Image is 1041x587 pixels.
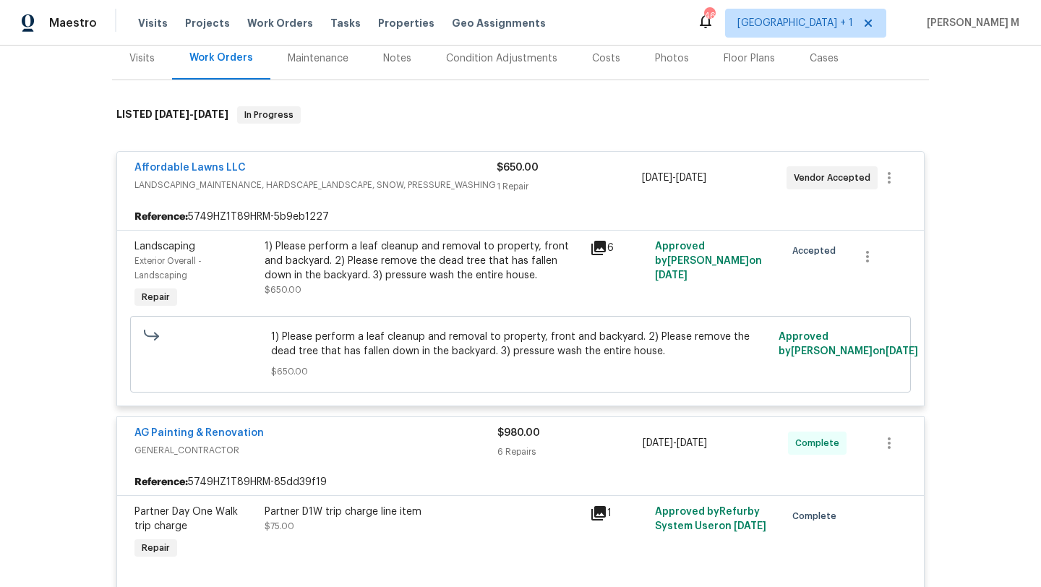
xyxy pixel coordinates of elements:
[655,241,762,280] span: Approved by [PERSON_NAME] on
[452,16,546,30] span: Geo Assignments
[138,16,168,30] span: Visits
[383,51,411,66] div: Notes
[643,436,707,450] span: -
[737,16,853,30] span: [GEOGRAPHIC_DATA] + 1
[134,163,246,173] a: Affordable Lawns LLC
[792,244,841,258] span: Accepted
[265,286,301,294] span: $650.00
[497,163,539,173] span: $650.00
[155,109,189,119] span: [DATE]
[136,290,176,304] span: Repair
[795,436,845,450] span: Complete
[239,108,299,122] span: In Progress
[734,521,766,531] span: [DATE]
[446,51,557,66] div: Condition Adjustments
[194,109,228,119] span: [DATE]
[655,270,687,280] span: [DATE]
[136,541,176,555] span: Repair
[642,171,706,185] span: -
[497,428,540,438] span: $980.00
[134,241,195,252] span: Landscaping
[704,9,714,23] div: 46
[189,51,253,65] div: Work Orders
[134,178,497,192] span: LANDSCAPING_MAINTENANCE, HARDSCAPE_LANDSCAPE, SNOW, PRESSURE_WASHING
[247,16,313,30] span: Work Orders
[134,507,238,531] span: Partner Day One Walk trip charge
[117,204,924,230] div: 5749HZ1T89HRM-5b9eb1227
[117,469,924,495] div: 5749HZ1T89HRM-85dd39f19
[810,51,839,66] div: Cases
[655,507,766,531] span: Approved by Refurby System User on
[271,364,771,379] span: $650.00
[155,109,228,119] span: -
[590,505,646,522] div: 1
[185,16,230,30] span: Projects
[134,475,188,489] b: Reference:
[134,443,497,458] span: GENERAL_CONTRACTOR
[129,51,155,66] div: Visits
[655,51,689,66] div: Photos
[779,332,918,356] span: Approved by [PERSON_NAME] on
[724,51,775,66] div: Floor Plans
[677,438,707,448] span: [DATE]
[592,51,620,66] div: Costs
[116,106,228,124] h6: LISTED
[134,257,202,280] span: Exterior Overall - Landscaping
[134,210,188,224] b: Reference:
[265,505,581,519] div: Partner D1W trip charge line item
[642,173,672,183] span: [DATE]
[265,239,581,283] div: 1) Please perform a leaf cleanup and removal to property, front and backyard. 2) Please remove th...
[794,171,876,185] span: Vendor Accepted
[643,438,673,448] span: [DATE]
[497,179,641,194] div: 1 Repair
[497,445,643,459] div: 6 Repairs
[886,346,918,356] span: [DATE]
[676,173,706,183] span: [DATE]
[112,92,929,138] div: LISTED [DATE]-[DATE]In Progress
[378,16,434,30] span: Properties
[271,330,771,359] span: 1) Please perform a leaf cleanup and removal to property, front and backyard. 2) Please remove th...
[330,18,361,28] span: Tasks
[134,428,264,438] a: AG Painting & Renovation
[792,509,842,523] span: Complete
[921,16,1019,30] span: [PERSON_NAME] M
[49,16,97,30] span: Maestro
[265,522,294,531] span: $75.00
[590,239,646,257] div: 6
[288,51,348,66] div: Maintenance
